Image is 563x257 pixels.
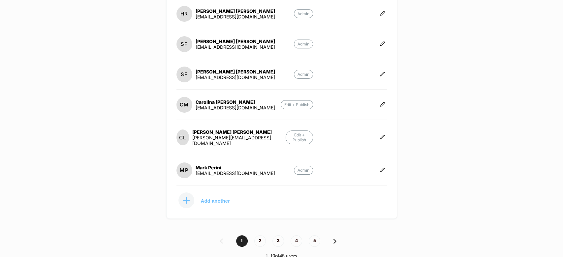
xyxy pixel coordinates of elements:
p: SF [181,41,188,47]
span: 1 [236,235,248,247]
img: pagination forward [333,239,336,243]
div: [PERSON_NAME] [PERSON_NAME] [196,8,275,14]
p: Edit + Publish [281,100,313,109]
button: Add another [176,192,242,209]
div: Carolina [PERSON_NAME] [196,99,275,105]
div: [PERSON_NAME] [PERSON_NAME] [196,69,275,74]
div: [EMAIL_ADDRESS][DOMAIN_NAME] [196,44,275,50]
div: [EMAIL_ADDRESS][DOMAIN_NAME] [196,170,275,176]
span: 5 [309,235,320,247]
p: Admin [294,166,313,175]
p: MP [180,167,188,173]
div: [PERSON_NAME] [PERSON_NAME] [196,39,275,44]
div: Mark Perini [196,165,275,170]
div: [EMAIL_ADDRESS][DOMAIN_NAME] [196,14,275,19]
p: HR [180,11,188,17]
div: [PERSON_NAME] [PERSON_NAME] [192,129,286,135]
div: [EMAIL_ADDRESS][DOMAIN_NAME] [196,74,275,80]
span: 4 [291,235,302,247]
span: 2 [254,235,266,247]
p: Edit + Publish [286,130,313,144]
span: 3 [272,235,284,247]
p: Add another [201,199,230,202]
p: SF [181,71,188,77]
p: Admin [294,9,313,18]
p: CL [179,134,186,141]
p: Admin [294,70,313,79]
div: [PERSON_NAME][EMAIL_ADDRESS][DOMAIN_NAME] [192,135,286,146]
p: CM [180,101,189,108]
div: [EMAIL_ADDRESS][DOMAIN_NAME] [196,105,275,110]
p: Admin [294,40,313,48]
